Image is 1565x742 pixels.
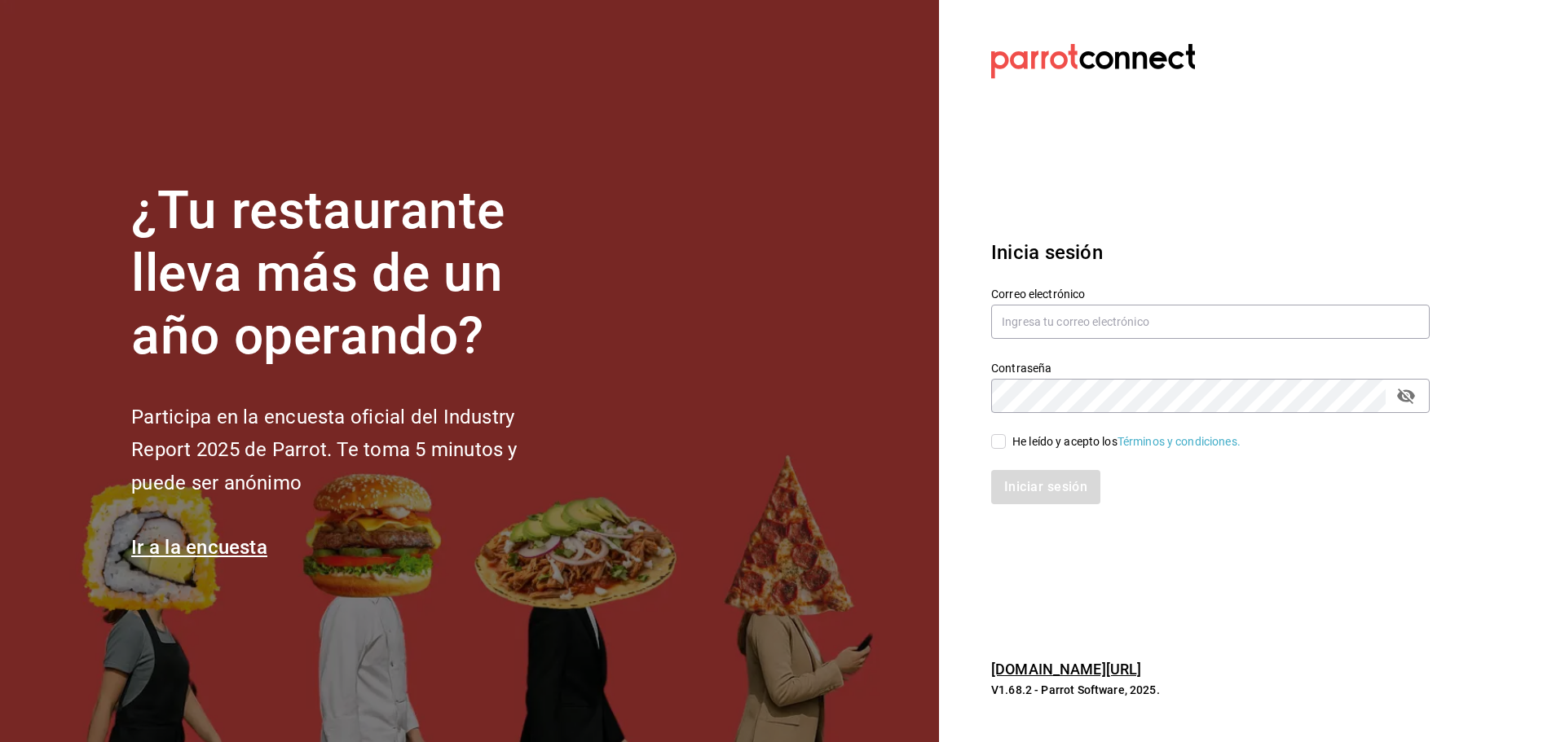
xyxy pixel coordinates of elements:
a: Términos y condiciones. [1118,435,1241,448]
input: Ingresa tu correo electrónico [991,305,1430,339]
div: He leído y acepto los [1012,433,1241,450]
h1: ¿Tu restaurante lleva más de un año operando? [131,180,571,367]
h2: Participa en la encuesta oficial del Industry Report 2025 de Parrot. Te toma 5 minutos y puede se... [131,401,571,500]
label: Contraseña [991,362,1430,374]
a: [DOMAIN_NAME][URL] [991,661,1141,678]
h3: Inicia sesión [991,238,1430,267]
a: Ir a la encuesta [131,536,267,559]
label: Correo electrónico [991,288,1430,300]
button: passwordField [1392,382,1420,410]
p: V1.68.2 - Parrot Software, 2025. [991,682,1430,698]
